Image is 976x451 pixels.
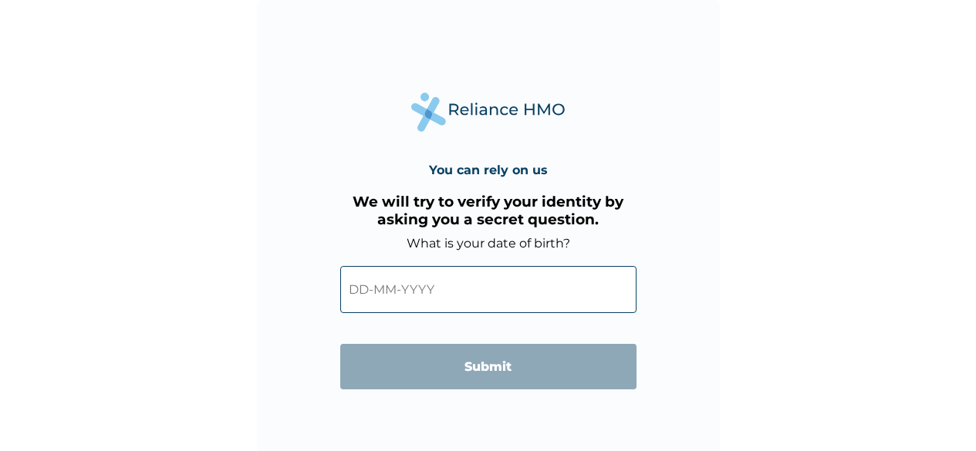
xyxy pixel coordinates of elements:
input: DD-MM-YYYY [340,266,637,313]
h3: We will try to verify your identity by asking you a secret question. [340,193,637,228]
h4: You can rely on us [429,163,548,177]
img: Reliance Health's Logo [411,93,566,132]
label: What is your date of birth? [407,236,570,251]
input: Submit [340,344,637,389]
